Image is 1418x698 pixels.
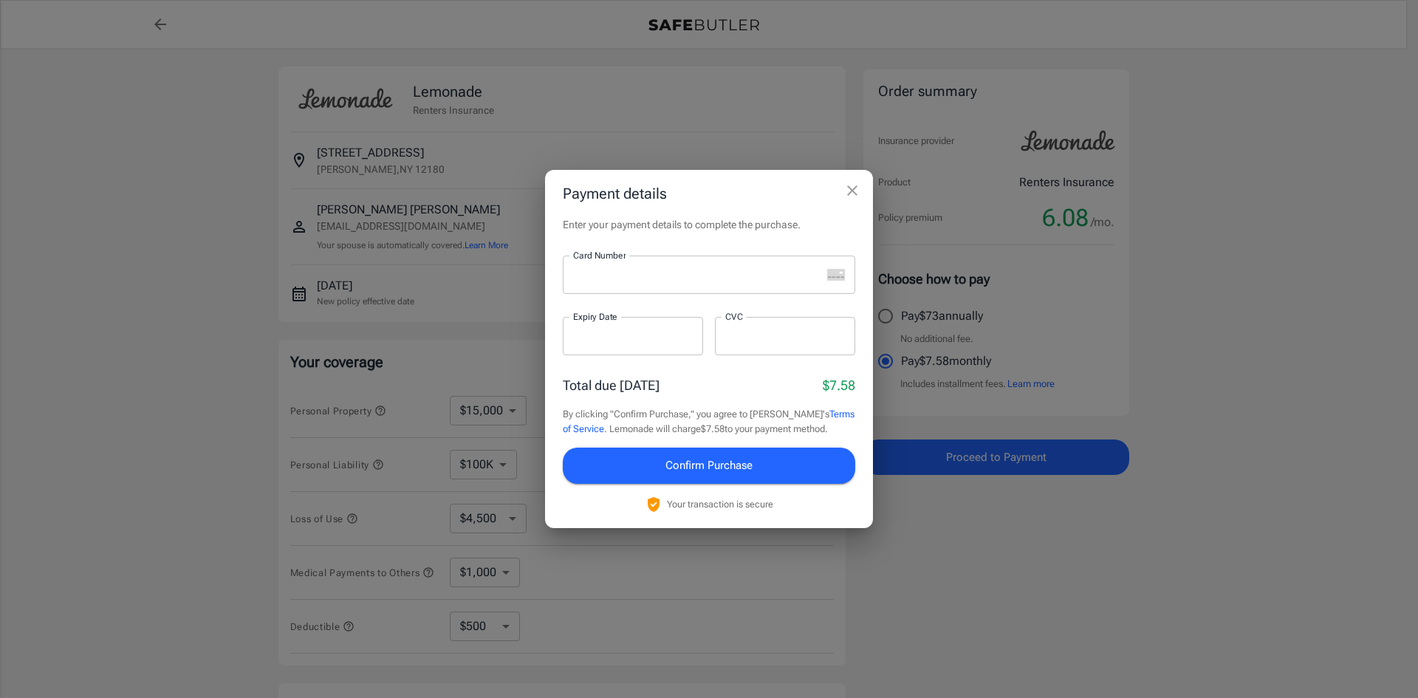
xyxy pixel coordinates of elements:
[573,268,821,282] iframe: Secure card number input frame
[563,407,855,436] p: By clicking "Confirm Purchase," you agree to [PERSON_NAME]'s . Lemonade will charge $7.58 to your...
[838,176,867,205] button: close
[725,329,845,343] iframe: Secure CVC input frame
[725,310,743,323] label: CVC
[823,375,855,395] p: $7.58
[563,448,855,483] button: Confirm Purchase
[563,217,855,232] p: Enter your payment details to complete the purchase.
[563,408,854,434] a: Terms of Service
[563,375,660,395] p: Total due [DATE]
[573,329,693,343] iframe: Secure expiration date input frame
[573,249,626,261] label: Card Number
[665,456,753,475] span: Confirm Purchase
[827,269,845,281] svg: unknown
[545,170,873,217] h2: Payment details
[667,497,773,511] p: Your transaction is secure
[573,310,617,323] label: Expiry Date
